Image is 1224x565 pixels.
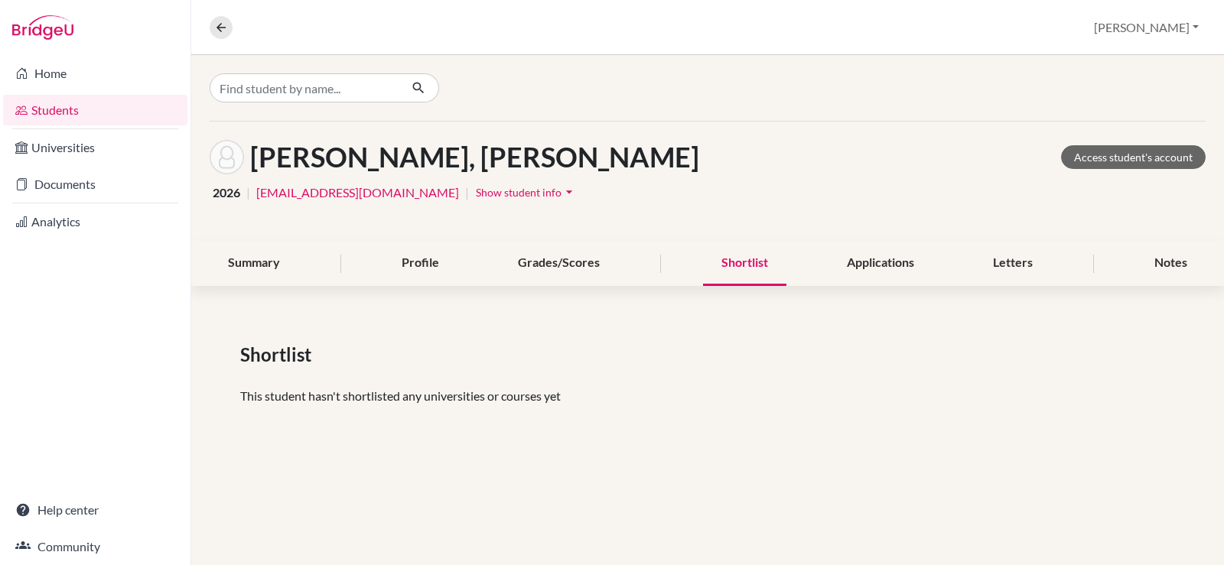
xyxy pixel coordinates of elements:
[210,241,298,286] div: Summary
[3,58,187,89] a: Home
[210,140,244,174] img: Hassan Ahmed HAWAA's avatar
[240,387,1175,405] p: This student hasn't shortlisted any universities or courses yet
[3,495,187,525] a: Help center
[240,341,317,369] span: Shortlist
[3,132,187,163] a: Universities
[465,183,469,202] span: |
[1136,241,1206,286] div: Notes
[475,180,578,204] button: Show student infoarrow_drop_down
[476,186,562,199] span: Show student info
[3,169,187,200] a: Documents
[1061,145,1206,169] a: Access student's account
[383,241,457,286] div: Profile
[12,15,73,40] img: Bridge-U
[3,531,187,562] a: Community
[256,183,459,202] a: [EMAIL_ADDRESS][DOMAIN_NAME]
[3,206,187,237] a: Analytics
[828,241,933,286] div: Applications
[3,95,187,125] a: Students
[562,184,577,200] i: arrow_drop_down
[1087,13,1206,42] button: [PERSON_NAME]
[213,183,240,202] span: 2026
[246,183,250,202] span: |
[703,241,786,286] div: Shortlist
[500,241,618,286] div: Grades/Scores
[975,241,1051,286] div: Letters
[250,141,699,174] h1: [PERSON_NAME], [PERSON_NAME]
[210,73,399,102] input: Find student by name...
